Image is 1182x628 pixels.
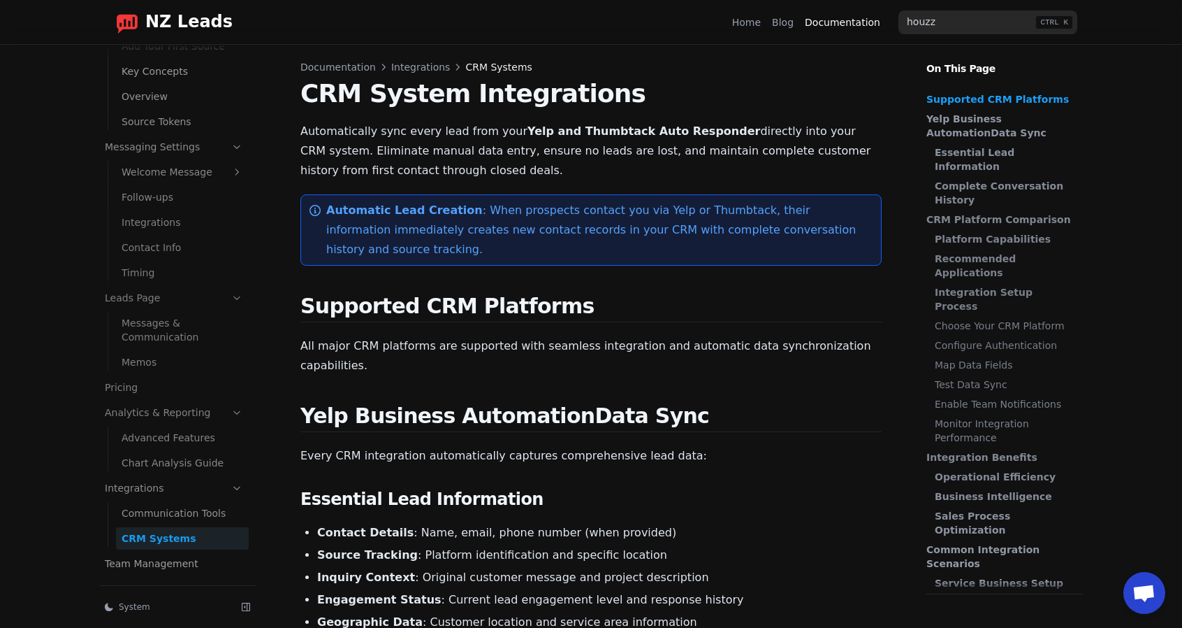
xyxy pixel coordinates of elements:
strong: Inquiry Context [317,571,415,584]
strong: Yelp and Thumbtack Auto Responder [527,124,760,138]
a: CRM Systems [116,527,249,550]
a: Platform Capabilities [935,232,1076,246]
strong: Complete Conversation History [935,180,1063,206]
li: : Original customer message and project description [317,569,882,586]
a: Configure Authentication [935,338,1076,352]
strong: Recommended Applications [935,253,1016,278]
a: Business Intelligence [935,490,1076,504]
strong: Operational Efficiency [935,471,1056,483]
li: : Current lead engagement level and response history [317,592,882,608]
a: Documentation [300,60,376,74]
p: Automatically sync every lead from your directly into your CRM system. Eliminate manual data entr... [300,122,882,180]
a: Map Data Fields [935,358,1076,372]
a: Source Tokens [116,110,249,133]
a: Integrations [391,60,450,74]
a: Monitor Integration Performance [935,417,1076,445]
a: Timing [116,262,249,284]
a: Yelp Business AutomationData Sync [926,112,1076,140]
strong: Yelp Business Automation [926,113,1002,138]
a: Messaging Settings [99,136,249,158]
button: System [99,597,231,617]
p: Every CRM integration automatically captures comprehensive lead data: [300,446,882,466]
strong: Integration Setup Process [935,287,1033,312]
a: Integration Setup Process [935,285,1076,313]
a: Common Integration Scenarios [926,543,1076,571]
strong: Business Intelligence [935,491,1052,502]
strong: Sales Process Optimization [935,511,1010,536]
p: On This Page [915,45,1094,76]
span: CRM Systems [465,60,532,74]
a: Complete Conversation History [935,179,1076,207]
strong: Engagement Status [317,593,442,606]
a: Advanced Features [116,427,249,449]
strong: Essential Lead Information [935,147,1014,172]
a: Documentation [805,15,880,29]
a: Essential Lead Information [935,145,1076,173]
a: Choose Your CRM Platform [935,319,1076,333]
a: Leads Page [99,287,249,309]
a: Sales Process Optimization [935,509,1076,537]
a: Welcome Message [116,161,249,183]
a: Blog [772,15,794,29]
p: : When prospects contact you via Yelp or Thumbtack, their information immediately creates new con... [326,201,870,259]
a: Recommended Applications [935,252,1076,280]
a: Integrations [116,211,249,234]
a: Contact Info [116,236,249,259]
strong: Contact Details [317,526,414,539]
a: Chart Analysis Guide [116,452,249,474]
a: Operational Efficiency [935,470,1076,484]
img: logo [116,11,138,34]
a: Add Your First Source [116,35,249,57]
strong: Yelp Business Automation [300,404,594,428]
a: Key Concepts [116,60,249,83]
a: Supported CRM Platforms [926,92,1076,106]
a: Home page [105,11,233,34]
a: Integrations [99,477,249,499]
a: Communication Tools [116,502,249,524]
p: All major CRM platforms are supported with seamless integration and automatic data synchronizatio... [300,336,882,376]
a: Messages & Communication [116,312,249,348]
a: Home [732,15,761,29]
div: Open chat [1123,572,1165,614]
strong: Automatic Lead Creation [326,204,483,217]
li: : Name, email, phone number (when provided) [317,524,882,541]
a: Overview [116,85,249,108]
h2: Data Sync [300,404,882,432]
a: Team Management [99,552,249,575]
span: NZ Leads [145,13,233,32]
h1: CRM System Integrations [300,80,882,108]
a: Memos [116,351,249,373]
strong: Platform Capabilities [935,234,1051,245]
a: Service Business Setup [935,576,1076,590]
h2: Supported CRM Platforms [300,294,882,322]
strong: Essential Lead Information [300,490,543,509]
a: Integration Benefits [926,450,1076,464]
input: Search documentation… [898,10,1077,34]
a: Follow-ups [116,186,249,208]
a: Enable Team Notifications [935,397,1076,411]
a: CRM Platform Comparison [926,213,1076,227]
button: Collapse sidebar [236,597,256,617]
strong: Source Tracking [317,548,418,562]
a: Analytics & Reporting [99,401,249,424]
li: : Platform identification and specific location [317,547,882,564]
a: Test Data Sync [935,378,1076,392]
a: Pricing [99,376,249,399]
strong: Service Business Setup [935,578,1063,589]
